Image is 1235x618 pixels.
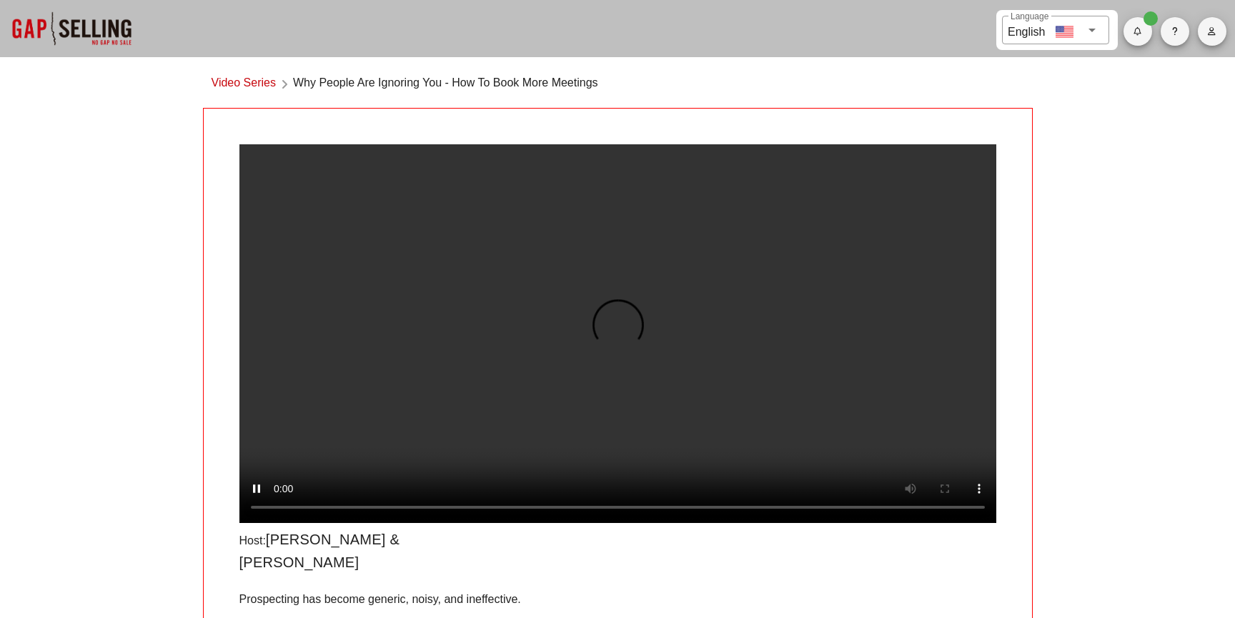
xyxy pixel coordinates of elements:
[1002,16,1109,44] div: LanguageEnglish
[239,534,266,547] span: Host:
[212,74,276,94] a: Video Series
[1008,20,1045,41] div: English
[293,74,598,94] span: Why People Are Ignoring You - How To Book More Meetings
[1011,11,1048,22] label: Language
[239,591,996,608] p: Prospecting has become generic, noisy, and ineffective.
[1144,11,1158,26] span: Badge
[239,532,400,570] span: [PERSON_NAME] & [PERSON_NAME]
